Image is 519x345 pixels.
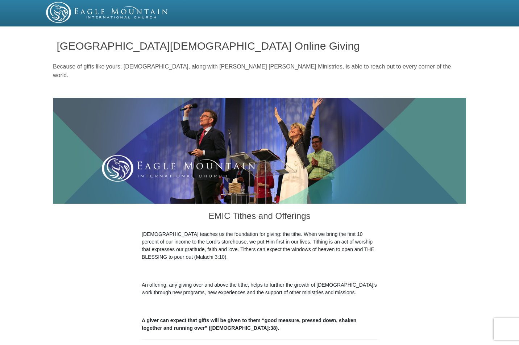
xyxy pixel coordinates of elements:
h3: EMIC Tithes and Offerings [142,204,377,230]
img: EMIC [46,2,169,23]
p: Because of gifts like yours, [DEMOGRAPHIC_DATA], along with [PERSON_NAME] [PERSON_NAME] Ministrie... [53,62,466,80]
p: [DEMOGRAPHIC_DATA] teaches us the foundation for giving: the tithe. When we bring the first 10 pe... [142,230,377,261]
b: A giver can expect that gifts will be given to them “good measure, pressed down, shaken together ... [142,317,356,331]
h1: [GEOGRAPHIC_DATA][DEMOGRAPHIC_DATA] Online Giving [57,40,462,52]
p: An offering, any giving over and above the tithe, helps to further the growth of [DEMOGRAPHIC_DAT... [142,281,377,296]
